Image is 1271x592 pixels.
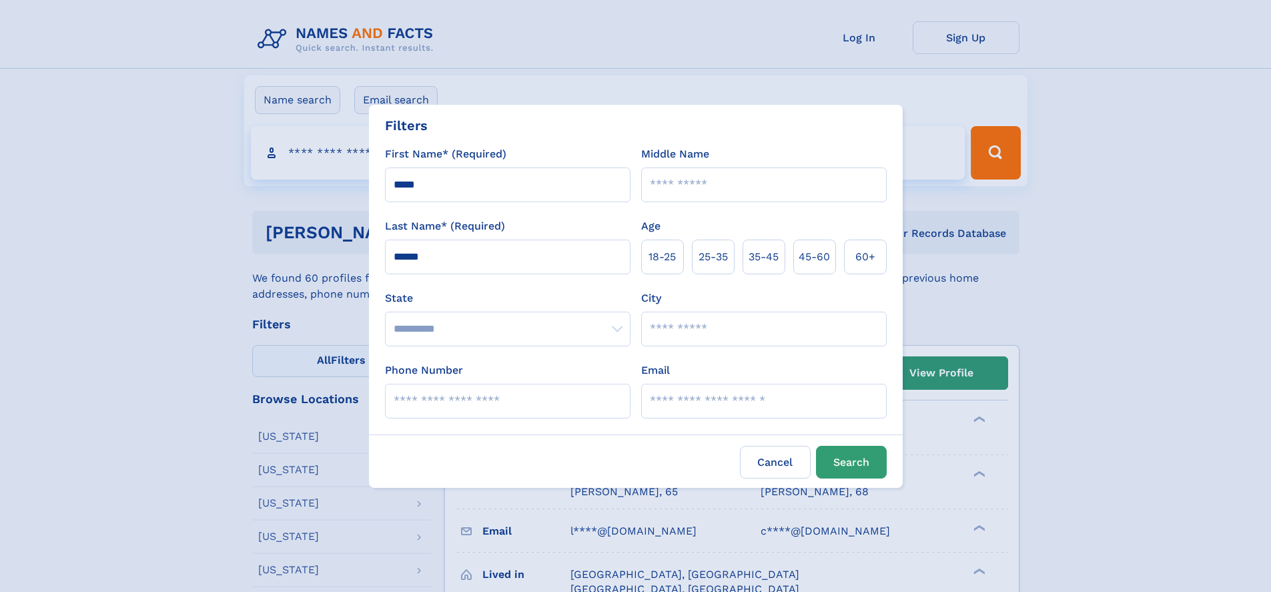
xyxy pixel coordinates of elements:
[740,446,811,479] label: Cancel
[385,218,505,234] label: Last Name* (Required)
[855,249,875,265] span: 60+
[641,290,661,306] label: City
[749,249,779,265] span: 35‑45
[799,249,830,265] span: 45‑60
[816,446,887,479] button: Search
[385,362,463,378] label: Phone Number
[641,146,709,162] label: Middle Name
[641,218,661,234] label: Age
[649,249,676,265] span: 18‑25
[385,115,428,135] div: Filters
[699,249,728,265] span: 25‑35
[385,146,506,162] label: First Name* (Required)
[385,290,630,306] label: State
[641,362,670,378] label: Email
